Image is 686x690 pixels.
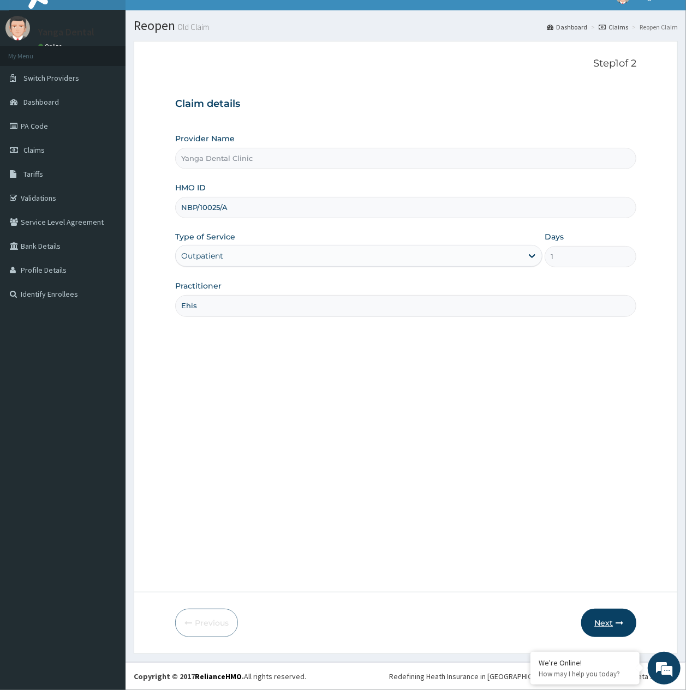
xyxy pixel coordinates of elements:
label: Days [545,231,564,242]
p: How may I help you today? [539,669,631,679]
span: Claims [23,145,45,155]
strong: Copyright © 2017 . [134,671,244,681]
p: Yanga Dental [38,27,94,37]
a: RelianceHMO [195,671,242,681]
div: Outpatient [181,250,223,261]
button: Previous [175,609,238,637]
span: Switch Providers [23,73,79,83]
small: Old Claim [175,23,209,31]
span: Dashboard [23,97,59,107]
input: Enter Name [175,295,637,316]
a: Dashboard [547,22,587,32]
h3: Claim details [175,98,637,110]
label: Practitioner [175,280,222,291]
a: Claims [599,22,628,32]
h1: Reopen [134,19,678,33]
label: Type of Service [175,231,235,242]
span: Tariffs [23,169,43,179]
label: HMO ID [175,182,206,193]
label: Provider Name [175,133,235,144]
input: Enter HMO ID [175,197,637,218]
button: Next [581,609,636,637]
div: We're Online! [539,658,631,668]
footer: All rights reserved. [126,662,686,690]
li: Reopen Claim [629,22,678,32]
div: Redefining Heath Insurance in [GEOGRAPHIC_DATA] using Telemedicine and Data Science! [389,671,678,682]
img: User Image [5,16,30,40]
a: Online [38,43,64,50]
p: Step 1 of 2 [175,58,637,70]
